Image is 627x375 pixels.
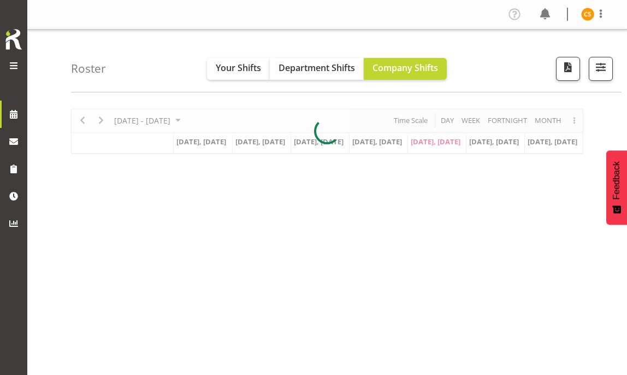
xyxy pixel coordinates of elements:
[606,150,627,225] button: Feedback - Show survey
[612,161,622,200] span: Feedback
[589,57,613,81] button: Filter Shifts
[71,62,106,75] h4: Roster
[364,58,447,80] button: Company Shifts
[581,8,594,21] img: catherine-stewart11254.jpg
[279,62,355,74] span: Department Shifts
[270,58,364,80] button: Department Shifts
[372,62,438,74] span: Company Shifts
[207,58,270,80] button: Your Shifts
[556,57,580,81] button: Download a PDF of the roster according to the set date range.
[216,62,261,74] span: Your Shifts
[3,27,25,51] img: Rosterit icon logo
